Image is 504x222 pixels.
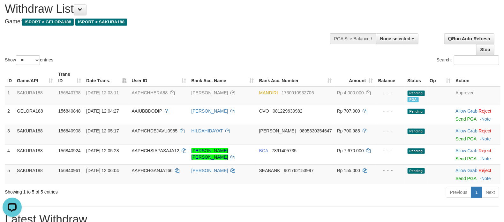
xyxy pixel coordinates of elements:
[86,128,119,133] span: [DATE] 12:05:17
[337,148,364,153] span: Rp 7.670.000
[380,36,410,41] span: None selected
[455,108,478,114] span: ·
[192,148,228,160] a: [PERSON_NAME] [PERSON_NAME]
[259,90,278,95] span: MANDIRI
[408,97,419,102] span: PGA
[257,68,335,87] th: Bank Acc. Number: activate to sort column ascending
[132,168,173,173] span: AAPHCHGANJAT66
[84,68,129,87] th: Date Trans.: activate to sort column descending
[444,33,494,44] a: Run Auto-Refresh
[3,3,22,22] button: Open LiveChat chat widget
[272,148,297,153] span: Copy 7891405735 to clipboard
[132,148,179,153] span: AAPHCHSIAPASAJA12
[437,55,499,65] label: Search:
[455,128,478,133] span: ·
[408,168,425,174] span: Pending
[58,108,81,114] span: 156840848
[273,108,303,114] span: Copy 081229630982 to clipboard
[427,68,453,87] th: Op: activate to sort column ascending
[378,147,402,154] div: - - -
[86,148,119,153] span: [DATE] 12:05:28
[58,128,81,133] span: 156840908
[282,90,314,95] span: Copy 1730010932706 to clipboard
[14,68,56,87] th: Game/API: activate to sort column ascending
[453,164,500,184] td: ·
[5,19,330,25] h4: Game:
[455,108,477,114] a: Allow Grab
[405,68,427,87] th: Status
[259,128,296,133] span: [PERSON_NAME]
[284,168,314,173] span: Copy 901762153997 to clipboard
[300,128,332,133] span: Copy 0895330354647 to clipboard
[5,68,14,87] th: ID
[58,90,81,95] span: 156840738
[5,55,53,65] label: Show entries
[5,105,14,125] td: 2
[446,187,471,198] a: Previous
[86,90,119,95] span: [DATE] 12:03:11
[16,55,40,65] select: Showentries
[132,90,168,95] span: AAPHCHHERA88
[479,148,492,153] a: Reject
[455,136,476,141] a: Send PGA
[378,108,402,114] div: - - -
[471,187,482,198] a: 1
[22,19,74,26] span: ISPORT > GELORA188
[192,128,223,133] a: HILDAHIDAYAT
[259,168,280,173] span: SEABANK
[455,148,477,153] a: Allow Grab
[455,168,478,173] span: ·
[481,116,491,122] a: Note
[192,168,228,173] a: [PERSON_NAME]
[14,125,56,145] td: SAKURA188
[192,90,228,95] a: [PERSON_NAME]
[259,148,268,153] span: BCA
[14,87,56,105] td: SAKURA188
[5,87,14,105] td: 1
[378,167,402,174] div: - - -
[330,33,376,44] div: PGA Site Balance /
[259,108,269,114] span: OVO
[408,148,425,154] span: Pending
[408,129,425,134] span: Pending
[5,186,205,195] div: Showing 1 to 5 of 5 entries
[132,128,178,133] span: AAPHCHDEJAVU0985
[455,128,477,133] a: Allow Grab
[455,148,478,153] span: ·
[337,90,364,95] span: Rp 4.000.000
[376,68,405,87] th: Balance
[337,128,360,133] span: Rp 700.985
[454,55,499,65] input: Search:
[455,168,477,173] a: Allow Grab
[378,128,402,134] div: - - -
[5,125,14,145] td: 3
[56,68,84,87] th: Trans ID: activate to sort column ascending
[453,68,500,87] th: Action
[189,68,257,87] th: Bank Acc. Name: activate to sort column ascending
[408,91,425,96] span: Pending
[408,109,425,114] span: Pending
[14,164,56,184] td: SAKURA188
[479,128,492,133] a: Reject
[453,145,500,164] td: ·
[455,156,476,161] a: Send PGA
[335,68,376,87] th: Amount: activate to sort column ascending
[58,168,81,173] span: 156840961
[378,90,402,96] div: - - -
[86,108,119,114] span: [DATE] 12:04:27
[476,44,494,55] a: Stop
[58,148,81,153] span: 156840924
[14,105,56,125] td: GELORA188
[129,68,189,87] th: User ID: activate to sort column ascending
[455,176,476,181] a: Send PGA
[481,156,491,161] a: Note
[376,33,418,44] button: None selected
[481,136,491,141] a: Note
[5,145,14,164] td: 4
[479,168,492,173] a: Reject
[479,108,492,114] a: Reject
[14,145,56,164] td: SAKURA188
[453,105,500,125] td: ·
[337,168,360,173] span: Rp 155.000
[455,116,476,122] a: Send PGA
